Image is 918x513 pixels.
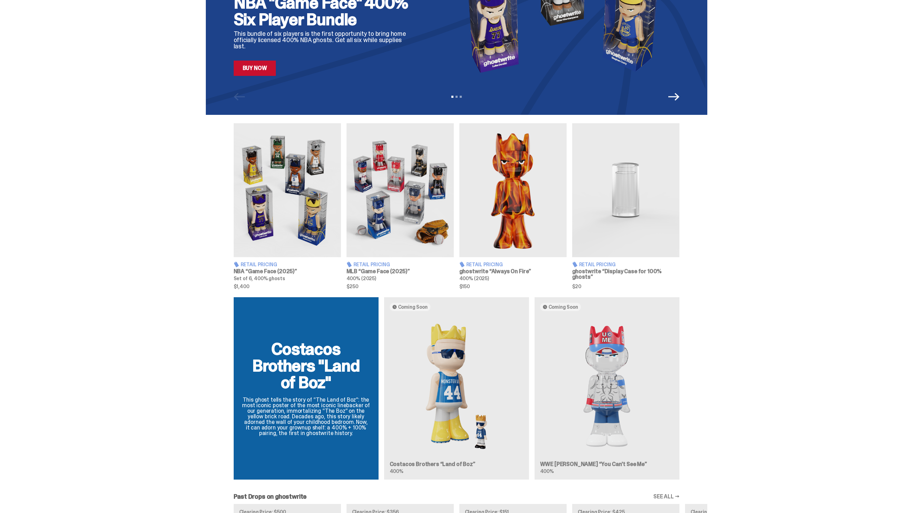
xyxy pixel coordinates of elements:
img: Always On Fire [459,123,567,257]
span: Retail Pricing [579,262,616,267]
a: SEE ALL → [653,494,679,499]
span: Retail Pricing [241,262,277,267]
img: Game Face (2025) [234,123,341,257]
p: This ghost tells the story of “The Land of Boz”: the most iconic poster of the most iconic lineba... [242,397,370,436]
span: $250 [347,284,454,289]
button: View slide 3 [460,96,462,98]
span: Retail Pricing [466,262,503,267]
h3: NBA “Game Face (2025)” [234,269,341,274]
a: Game Face (2025) Retail Pricing [347,123,454,289]
button: Next [668,91,679,102]
span: Coming Soon [398,304,428,310]
a: Display Case for 100% ghosts Retail Pricing [572,123,679,289]
img: You Can't See Me [540,317,674,456]
h3: MLB “Game Face (2025)” [347,269,454,274]
h2: Costacos Brothers "Land of Boz" [242,341,370,391]
span: Coming Soon [549,304,578,310]
a: Buy Now [234,61,276,76]
h3: WWE [PERSON_NAME] “You Can't See Me” [540,461,674,467]
span: 400% [540,468,554,474]
button: View slide 1 [451,96,453,98]
span: 400% (2025) [347,275,376,282]
span: 400% [390,468,403,474]
h3: ghostwrite “Display Case for 100% ghosts” [572,269,679,280]
span: $150 [459,284,567,289]
span: $20 [572,284,679,289]
a: Game Face (2025) Retail Pricing [234,123,341,289]
h3: ghostwrite “Always On Fire” [459,269,567,274]
img: Land of Boz [390,317,523,456]
button: View slide 2 [456,96,458,98]
img: Display Case for 100% ghosts [572,123,679,257]
h2: Past Drops on ghostwrite [234,494,307,500]
span: Retail Pricing [353,262,390,267]
span: $1,400 [234,284,341,289]
p: This bundle of six players is the first opportunity to bring home officially licensed 400% NBA gh... [234,31,415,49]
a: Always On Fire Retail Pricing [459,123,567,289]
h3: Costacos Brothers “Land of Boz” [390,461,523,467]
span: 400% (2025) [459,275,489,282]
span: Set of 6, 400% ghosts [234,275,285,282]
img: Game Face (2025) [347,123,454,257]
